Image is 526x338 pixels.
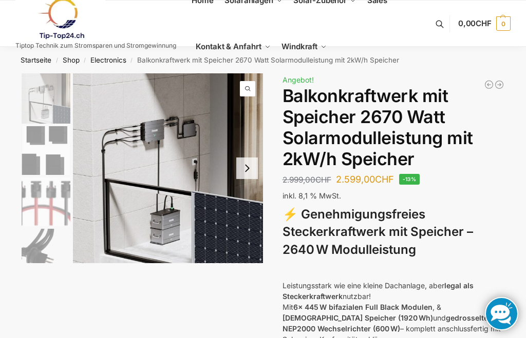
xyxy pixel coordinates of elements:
span: / [126,56,137,65]
span: CHF [315,175,331,185]
a: Balkonkraftwerk 890 Watt Solarmodulleistung mit 2kW/h Zendure Speicher [494,79,504,90]
a: Znedure solar flow Batteriespeicher fuer BalkonkraftwerkeZnedure solar flow Batteriespeicher fuer... [73,73,263,263]
a: Electronics [90,56,126,64]
strong: [DEMOGRAPHIC_DATA] Speicher (1920 Wh) [283,313,433,322]
a: Startseite [21,56,51,64]
a: 890/600 Watt Solarkraftwerk + 2,7 KW Batteriespeicher Genehmigungsfrei [484,79,494,90]
h1: Balkonkraftwerk mit Speicher 2670 Watt Solarmodulleistung mit 2kW/h Speicher [283,86,505,169]
span: Kontakt & Anfahrt [196,42,261,51]
span: / [80,56,90,65]
span: Windkraft [281,42,317,51]
p: Tiptop Technik zum Stromsparen und Stromgewinnung [15,43,176,49]
span: 0 [496,16,511,31]
a: Windkraft [277,24,331,70]
strong: 6x 445 W bifazialen Full Black Modulen [293,303,433,311]
img: 6 Module bificiaL [22,126,70,175]
bdi: 2.599,00 [336,174,394,185]
span: Angebot! [283,75,314,84]
span: inkl. 8,1 % MwSt. [283,191,341,200]
span: CHF [476,18,492,28]
a: 0,00CHF 0 [458,8,511,39]
bdi: 2.999,00 [283,175,331,185]
span: CHF [375,174,394,185]
img: Zendure-solar-flow-Batteriespeicher für Balkonkraftwerke [22,73,70,124]
button: Next slide [236,157,258,179]
span: -13% [399,174,420,185]
span: 0,00 [458,18,492,28]
h3: ⚡ Genehmigungsfreies Steckerkraftwerk mit Speicher – 2640 W Modulleistung [283,206,505,259]
span: / [51,56,62,65]
img: Anschlusskabel_MC4 [22,177,70,226]
a: Shop [63,56,80,64]
img: Zendure-solar-flow-Batteriespeicher für Balkonkraftwerke [73,73,263,263]
img: Anschlusskabel-3meter_schweizer-stecker [22,229,70,277]
a: Kontakt & Anfahrt [192,24,275,70]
